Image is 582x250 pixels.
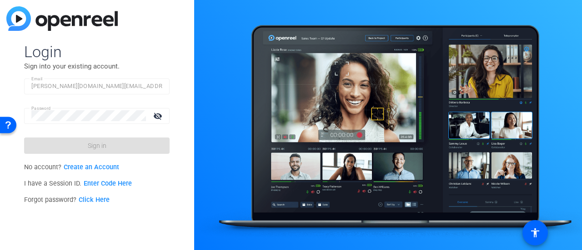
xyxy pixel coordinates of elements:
mat-icon: visibility_off [148,109,170,123]
img: blue-gradient.svg [6,6,118,31]
mat-label: Password [31,106,51,111]
span: Login [24,42,170,61]
p: Sign into your existing account. [24,61,170,71]
span: I have a Session ID. [24,180,132,187]
mat-label: Email [31,76,43,81]
a: Enter Code Here [84,180,132,187]
span: Forgot password? [24,196,110,204]
mat-icon: accessibility [530,227,541,238]
input: Enter Email Address [31,81,162,92]
a: Create an Account [64,163,119,171]
span: No account? [24,163,119,171]
a: Click Here [79,196,110,204]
